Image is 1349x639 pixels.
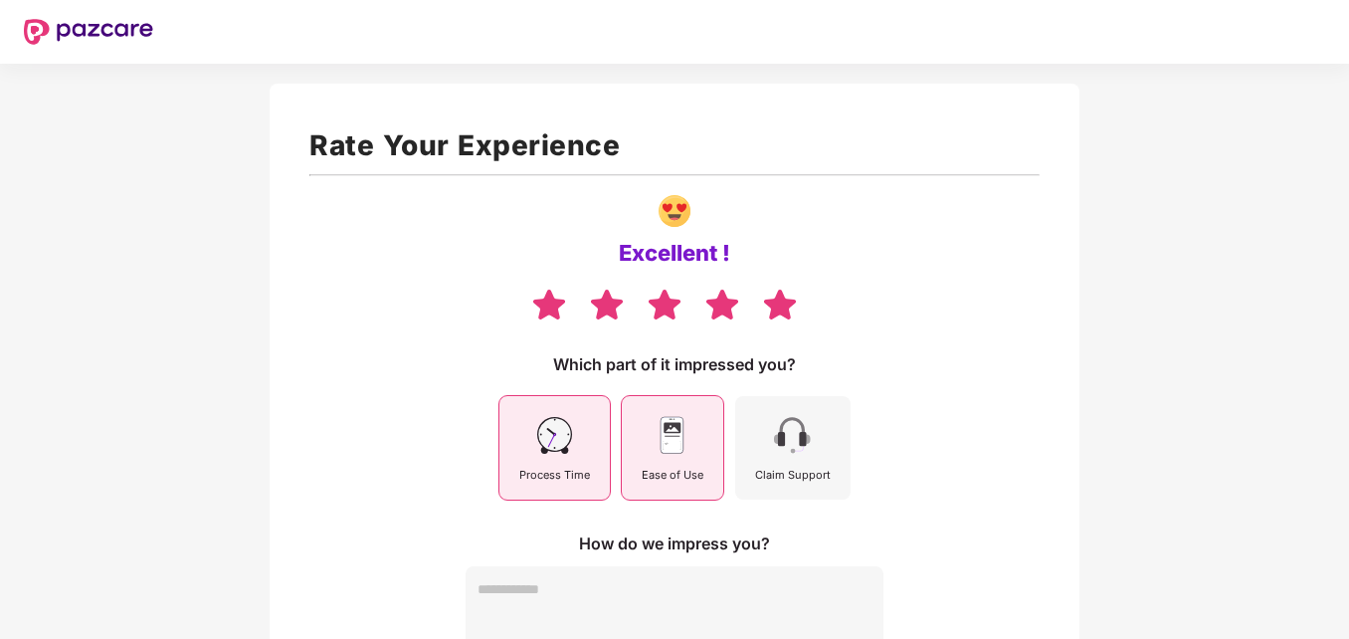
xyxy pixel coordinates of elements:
img: svg+xml;base64,PHN2ZyB4bWxucz0iaHR0cDovL3d3dy53My5vcmcvMjAwMC9zdmciIHdpZHRoPSI0NSIgaGVpZ2h0PSI0NS... [650,413,694,458]
div: Which part of it impressed you? [553,353,796,375]
img: svg+xml;base64,PHN2ZyB4bWxucz0iaHR0cDovL3d3dy53My5vcmcvMjAwMC9zdmciIHdpZHRoPSIzOCIgaGVpZ2h0PSIzNS... [646,287,683,321]
img: svg+xml;base64,PHN2ZyB4bWxucz0iaHR0cDovL3d3dy53My5vcmcvMjAwMC9zdmciIHdpZHRoPSI0NSIgaGVpZ2h0PSI0NS... [770,413,815,458]
img: svg+xml;base64,PHN2ZyBpZD0iR3JvdXBfNDI1NDUiIGRhdGEtbmFtZT0iR3JvdXAgNDI1NDUiIHhtbG5zPSJodHRwOi8vd3... [659,195,690,227]
img: svg+xml;base64,PHN2ZyB4bWxucz0iaHR0cDovL3d3dy53My5vcmcvMjAwMC9zdmciIHdpZHRoPSIzOCIgaGVpZ2h0PSIzNS... [588,287,626,321]
h1: Rate Your Experience [309,123,1040,167]
div: How do we impress you? [579,532,770,554]
div: Claim Support [755,466,831,484]
img: svg+xml;base64,PHN2ZyB4bWxucz0iaHR0cDovL3d3dy53My5vcmcvMjAwMC9zdmciIHdpZHRoPSI0NSIgaGVpZ2h0PSI0NS... [532,413,577,458]
div: Excellent ! [619,239,730,267]
div: Process Time [519,466,590,484]
img: svg+xml;base64,PHN2ZyB4bWxucz0iaHR0cDovL3d3dy53My5vcmcvMjAwMC9zdmciIHdpZHRoPSIzOCIgaGVpZ2h0PSIzNS... [703,287,741,321]
img: New Pazcare Logo [24,19,153,45]
img: svg+xml;base64,PHN2ZyB4bWxucz0iaHR0cDovL3d3dy53My5vcmcvMjAwMC9zdmciIHdpZHRoPSIzOCIgaGVpZ2h0PSIzNS... [761,287,799,321]
div: Ease of Use [642,466,703,484]
img: svg+xml;base64,PHN2ZyB4bWxucz0iaHR0cDovL3d3dy53My5vcmcvMjAwMC9zdmciIHdpZHRoPSIzOCIgaGVpZ2h0PSIzNS... [530,287,568,321]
